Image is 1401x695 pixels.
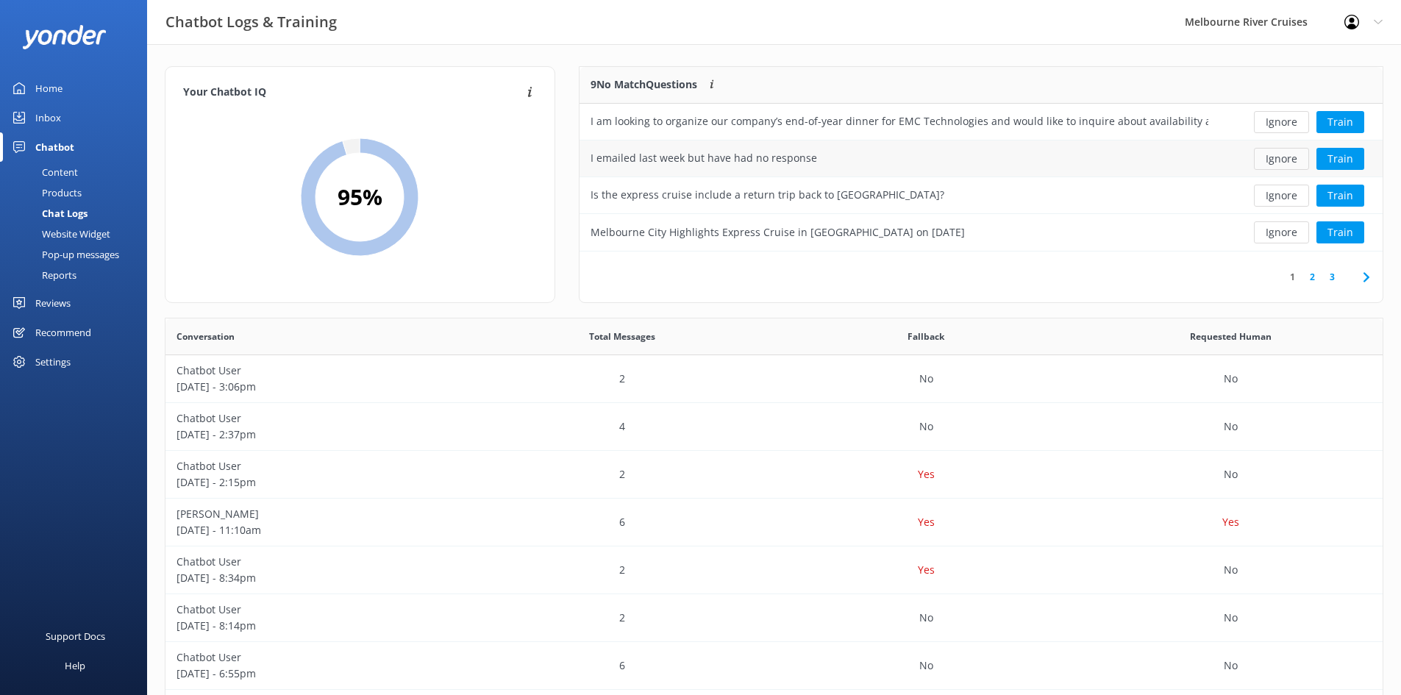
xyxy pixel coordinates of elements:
[9,244,119,265] div: Pop-up messages
[177,522,459,538] p: [DATE] - 11:10am
[919,371,933,387] p: No
[619,371,625,387] p: 2
[9,203,147,224] a: Chat Logs
[165,642,1383,690] div: row
[177,458,459,474] p: Chatbot User
[908,329,944,343] span: Fallback
[9,182,82,203] div: Products
[46,621,105,651] div: Support Docs
[35,347,71,377] div: Settings
[165,403,1383,451] div: row
[1316,111,1364,133] button: Train
[1322,270,1342,284] a: 3
[580,104,1383,140] div: row
[9,162,147,182] a: Content
[35,288,71,318] div: Reviews
[165,594,1383,642] div: row
[35,74,63,103] div: Home
[165,355,1383,403] div: row
[1224,418,1238,435] p: No
[580,140,1383,177] div: row
[1224,562,1238,578] p: No
[1254,221,1309,243] button: Ignore
[619,466,625,482] p: 2
[338,179,382,215] h2: 95 %
[919,610,933,626] p: No
[165,546,1383,594] div: row
[591,76,697,93] p: 9 No Match Questions
[591,187,944,203] div: Is the express cruise include a return trip back to [GEOGRAPHIC_DATA]?
[591,150,817,166] div: I emailed last week but have had no response
[177,474,459,491] p: [DATE] - 2:15pm
[9,265,147,285] a: Reports
[918,466,935,482] p: Yes
[35,103,61,132] div: Inbox
[619,514,625,530] p: 6
[9,265,76,285] div: Reports
[1224,371,1238,387] p: No
[22,25,107,49] img: yonder-white-logo.png
[177,618,459,634] p: [DATE] - 8:14pm
[177,649,459,666] p: Chatbot User
[919,418,933,435] p: No
[591,224,965,240] div: Melbourne City Highlights Express Cruise in [GEOGRAPHIC_DATA] on [DATE]
[918,562,935,578] p: Yes
[619,610,625,626] p: 2
[177,379,459,395] p: [DATE] - 3:06pm
[1222,514,1239,530] p: Yes
[619,657,625,674] p: 6
[1254,148,1309,170] button: Ignore
[177,666,459,682] p: [DATE] - 6:55pm
[1316,185,1364,207] button: Train
[9,203,88,224] div: Chat Logs
[177,506,459,522] p: [PERSON_NAME]
[919,657,933,674] p: No
[619,562,625,578] p: 2
[589,329,655,343] span: Total Messages
[1254,185,1309,207] button: Ignore
[1283,270,1302,284] a: 1
[165,499,1383,546] div: row
[591,113,1208,129] div: I am looking to organize our company’s end-of-year dinner for EMC Technologies and would like to ...
[177,363,459,379] p: Chatbot User
[177,602,459,618] p: Chatbot User
[1224,610,1238,626] p: No
[1302,270,1322,284] a: 2
[1190,329,1272,343] span: Requested Human
[177,329,235,343] span: Conversation
[177,427,459,443] p: [DATE] - 2:37pm
[177,570,459,586] p: [DATE] - 8:34pm
[1316,221,1364,243] button: Train
[9,224,110,244] div: Website Widget
[177,410,459,427] p: Chatbot User
[65,651,85,680] div: Help
[9,244,147,265] a: Pop-up messages
[580,104,1383,251] div: grid
[165,451,1383,499] div: row
[918,514,935,530] p: Yes
[165,10,337,34] h3: Chatbot Logs & Training
[35,318,91,347] div: Recommend
[580,177,1383,214] div: row
[183,85,523,101] h4: Your Chatbot IQ
[35,132,74,162] div: Chatbot
[1254,111,1309,133] button: Ignore
[9,182,147,203] a: Products
[580,214,1383,251] div: row
[619,418,625,435] p: 4
[1316,148,1364,170] button: Train
[1224,466,1238,482] p: No
[1224,657,1238,674] p: No
[177,554,459,570] p: Chatbot User
[9,224,147,244] a: Website Widget
[9,162,78,182] div: Content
